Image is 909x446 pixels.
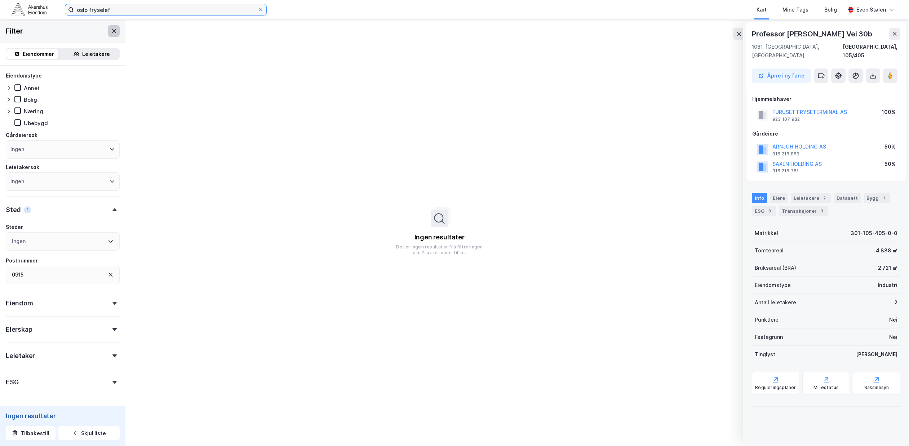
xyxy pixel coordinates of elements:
[772,151,799,157] div: 916 218 869
[782,5,808,14] div: Mine Tags
[755,385,796,390] div: Reguleringsplaner
[6,426,56,440] button: Tilbakestill
[752,69,811,83] button: Åpne i ny fane
[752,193,767,203] div: Info
[393,244,485,256] div: Det er ingen resultater fra filtreringen din. Prøv et annet filter.
[757,5,767,14] div: Kart
[864,193,890,203] div: Bygg
[752,206,776,216] div: ESG
[834,193,861,203] div: Datasett
[10,145,24,154] div: Ingen
[6,378,18,387] div: ESG
[755,246,784,255] div: Tomteareal
[6,352,35,360] div: Leietaker
[6,206,21,214] div: Sted
[24,206,31,213] div: 1
[58,426,120,440] button: Skjul liste
[24,120,48,127] div: Ubebygd
[414,233,465,242] div: Ingen resultater
[6,223,23,231] div: Steder
[856,5,886,14] div: Even Stølen
[755,264,796,272] div: Bruksareal (BRA)
[772,168,799,174] div: 916 218 761
[878,264,897,272] div: 2 721 ㎡
[6,411,120,420] div: Ingen resultater
[772,116,800,122] div: 923 107 932
[12,237,26,246] div: Ingen
[6,131,37,140] div: Gårdeiersøk
[755,350,775,359] div: Tinglyst
[876,246,897,255] div: 4 888 ㎡
[766,207,773,215] div: 3
[752,95,900,103] div: Hjemmelshaver
[6,163,39,172] div: Leietakersøk
[873,411,909,446] div: Kontrollprogram for chat
[755,229,778,238] div: Matrikkel
[884,142,896,151] div: 50%
[755,315,779,324] div: Punktleie
[6,256,38,265] div: Postnummer
[813,385,839,390] div: Miljøstatus
[864,385,889,390] div: Saksinnsyn
[851,229,897,238] div: 301-105-405-0-0
[12,270,23,279] div: 0915
[873,411,909,446] iframe: Chat Widget
[755,298,796,307] div: Antall leietakere
[770,193,788,203] div: Eiere
[24,108,43,115] div: Næring
[6,71,42,80] div: Eiendomstype
[889,315,897,324] div: Nei
[818,207,825,215] div: 3
[884,160,896,168] div: 50%
[843,43,900,60] div: [GEOGRAPHIC_DATA], 105/405
[856,350,897,359] div: [PERSON_NAME]
[24,96,37,103] div: Bolig
[752,43,843,60] div: 1081, [GEOGRAPHIC_DATA], [GEOGRAPHIC_DATA]
[74,4,258,15] input: Søk på adresse, matrikkel, gårdeiere, leietakere eller personer
[755,281,791,290] div: Eiendomstype
[6,325,32,334] div: Eierskap
[894,298,897,307] div: 2
[755,333,783,341] div: Festegrunn
[10,177,24,186] div: Ingen
[880,194,887,202] div: 1
[752,129,900,138] div: Gårdeiere
[82,50,110,58] div: Leietakere
[779,206,828,216] div: Transaksjoner
[791,193,831,203] div: Leietakere
[752,28,874,40] div: Professor [PERSON_NAME] Vei 30b
[6,25,23,37] div: Filter
[12,3,48,16] img: akershus-eiendom-logo.9091f326c980b4bce74ccdd9f866810c.svg
[889,333,897,341] div: Nei
[24,85,40,92] div: Annet
[882,108,896,116] div: 100%
[821,194,828,202] div: 2
[23,50,54,58] div: Eiendommer
[824,5,837,14] div: Bolig
[6,299,33,308] div: Eiendom
[878,281,897,290] div: Industri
